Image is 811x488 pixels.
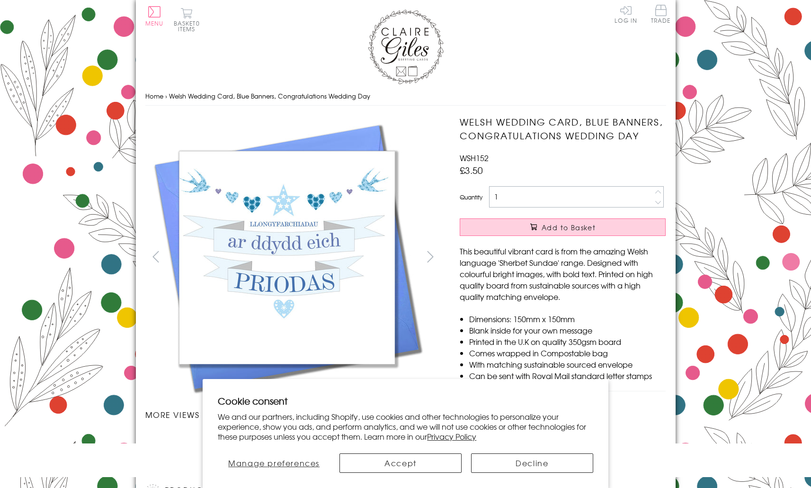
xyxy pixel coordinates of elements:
[218,394,593,407] h2: Cookie consent
[419,246,441,267] button: next
[169,91,370,100] span: Welsh Wedding Card, Blue Banners, Congratulations Wedding Day
[174,8,200,32] button: Basket0 items
[145,115,429,399] img: Welsh Wedding Card, Blue Banners, Congratulations Wedding Day
[145,409,441,420] h3: More views
[228,457,320,469] span: Manage preferences
[542,223,596,232] span: Add to Basket
[469,370,666,381] li: Can be sent with Royal Mail standard letter stamps
[469,313,666,325] li: Dimensions: 150mm x 150mm
[651,5,671,23] span: Trade
[145,430,441,451] ul: Carousel Pagination
[460,218,666,236] button: Add to Basket
[471,453,593,473] button: Decline
[368,9,444,84] img: Claire Giles Greetings Cards
[145,91,163,100] a: Home
[469,359,666,370] li: With matching sustainable sourced envelope
[460,163,483,177] span: £3.50
[165,91,167,100] span: ›
[615,5,637,23] a: Log In
[651,5,671,25] a: Trade
[339,453,462,473] button: Accept
[460,193,482,201] label: Quantity
[178,19,200,33] span: 0 items
[145,430,219,451] li: Carousel Page 1 (Current Slide)
[218,453,330,473] button: Manage preferences
[469,347,666,359] li: Comes wrapped in Compostable bag
[427,431,476,442] a: Privacy Policy
[145,19,164,27] span: Menu
[145,87,666,106] nav: breadcrumbs
[460,115,666,143] h1: Welsh Wedding Card, Blue Banners, Congratulations Wedding Day
[145,6,164,26] button: Menu
[460,152,489,163] span: WSH152
[460,245,666,302] p: This beautiful vibrant card is from the amazing Welsh language 'Sherbet Sundae' range. Designed w...
[469,336,666,347] li: Printed in the U.K on quality 350gsm board
[145,246,167,267] button: prev
[218,412,593,441] p: We and our partners, including Shopify, use cookies and other technologies to personalize your ex...
[469,325,666,336] li: Blank inside for your own message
